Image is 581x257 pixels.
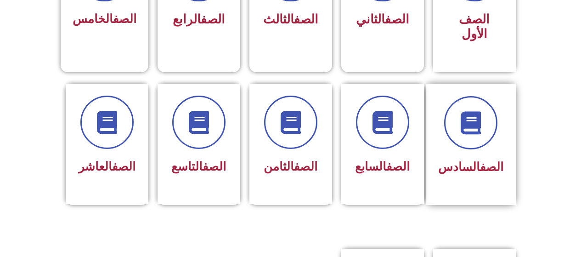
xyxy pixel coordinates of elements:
span: الصف الأول [459,12,490,41]
span: الرابع [173,12,225,27]
span: السادس [438,160,503,174]
a: الصف [201,12,225,27]
a: الصف [294,160,317,173]
a: الصف [480,160,503,174]
span: التاسع [171,160,226,173]
span: الثالث [263,12,318,27]
a: الصف [385,12,409,27]
a: الصف [386,160,410,173]
a: الصف [112,160,135,173]
span: الخامس [73,12,136,26]
a: الصف [113,12,136,26]
a: الصف [294,12,318,27]
span: الثامن [264,160,317,173]
span: الثاني [356,12,409,27]
a: الصف [203,160,226,173]
span: السابع [355,160,410,173]
span: العاشر [79,160,135,173]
